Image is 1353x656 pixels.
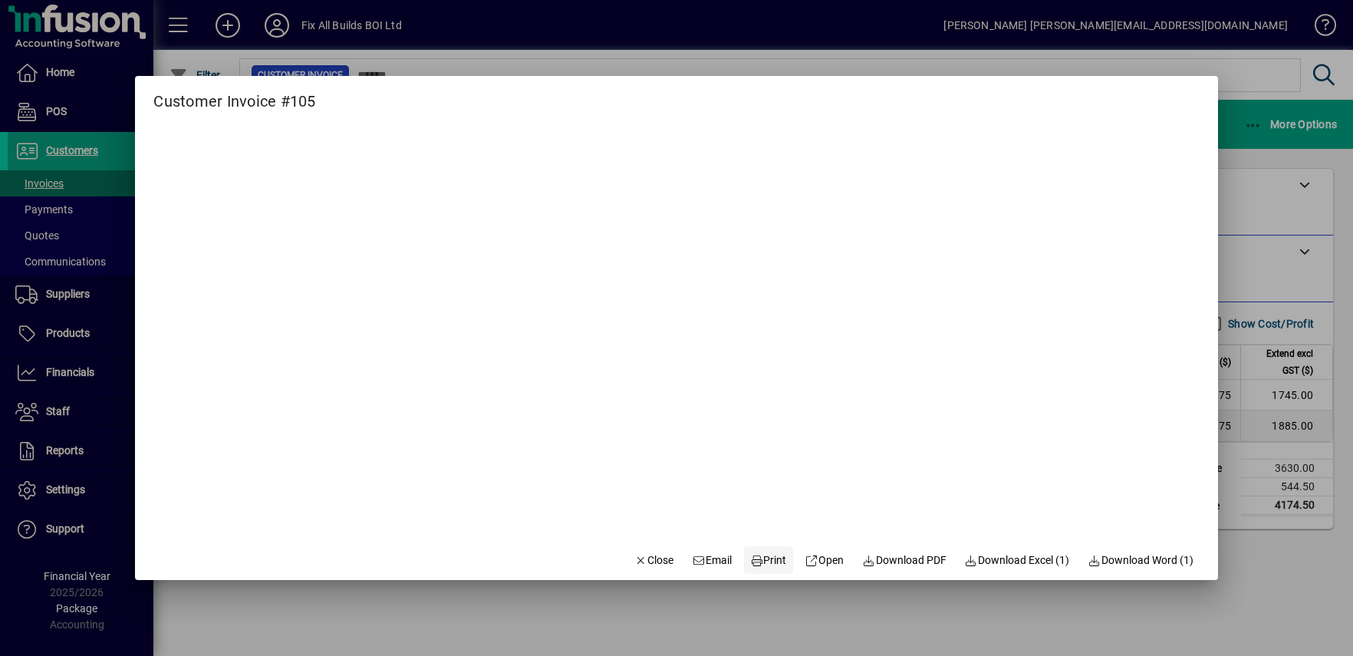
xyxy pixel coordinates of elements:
span: Download Excel (1) [965,552,1070,569]
span: Download PDF [862,552,946,569]
button: Download Excel (1) [959,546,1076,574]
a: Download PDF [856,546,953,574]
button: Email [686,546,738,574]
span: Print [750,552,787,569]
button: Close [628,546,680,574]
button: Print [744,546,793,574]
span: Open [805,552,844,569]
button: Download Word (1) [1081,546,1200,574]
a: Open [799,546,851,574]
span: Close [634,552,674,569]
span: Download Word (1) [1088,552,1193,569]
span: Email [692,552,732,569]
h2: Customer Invoice #105 [135,76,334,114]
